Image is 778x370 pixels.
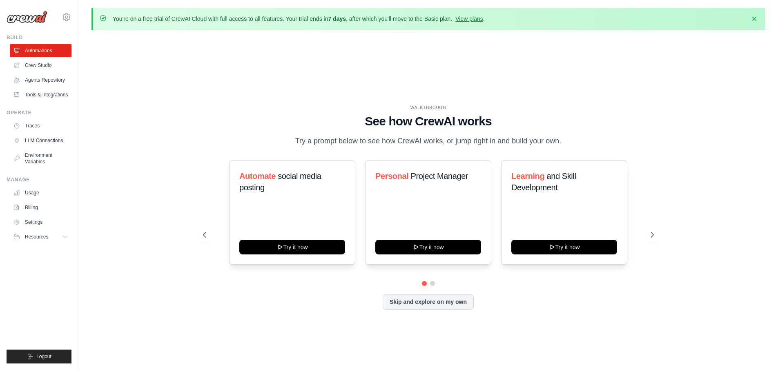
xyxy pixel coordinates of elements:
[10,149,71,168] a: Environment Variables
[10,134,71,147] a: LLM Connections
[239,172,321,192] span: social media posting
[10,88,71,101] a: Tools & Integrations
[203,114,654,129] h1: See how CrewAI works
[10,230,71,243] button: Resources
[511,172,544,181] span: Learning
[7,11,47,23] img: Logo
[10,119,71,132] a: Traces
[10,59,71,72] a: Crew Studio
[455,16,483,22] a: View plans
[10,216,71,229] a: Settings
[203,105,654,111] div: WALKTHROUGH
[410,172,468,181] span: Project Manager
[239,240,345,254] button: Try it now
[328,16,346,22] strong: 7 days
[10,44,71,57] a: Automations
[511,240,617,254] button: Try it now
[10,186,71,199] a: Usage
[7,109,71,116] div: Operate
[25,234,48,240] span: Resources
[10,201,71,214] a: Billing
[375,172,408,181] span: Personal
[291,135,566,147] p: Try a prompt below to see how CrewAI works, or jump right in and build your own.
[10,74,71,87] a: Agents Repository
[7,34,71,41] div: Build
[239,172,276,181] span: Automate
[36,353,51,360] span: Logout
[375,240,481,254] button: Try it now
[383,294,474,310] button: Skip and explore on my own
[113,15,485,23] p: You're on a free trial of CrewAI Cloud with full access to all features. Your trial ends in , aft...
[7,176,71,183] div: Manage
[7,350,71,363] button: Logout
